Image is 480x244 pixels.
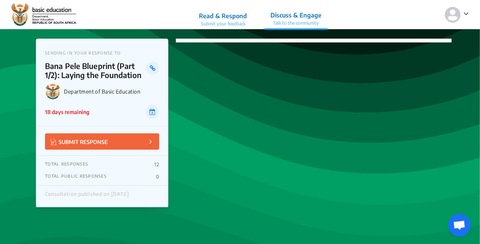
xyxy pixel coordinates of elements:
img: person-default.svg [445,7,461,23]
p: TOTAL RESPONSES [45,161,88,167]
p: Talk to the community [270,20,322,27]
p: SUBMIT RESPONSE [51,137,108,146]
p: TOTAL PUBLIC RESPONSES [45,174,107,180]
div: Consultation published on [DATE] [45,191,129,201]
p: Bana Pele Blueprint (Part 1/2): Laying the Foundation [45,61,146,80]
img: r3bhv9o7vttlwasn7lg2llmba4yf [11,3,76,26]
p: 0 [156,174,159,180]
img: Vector.jpg [51,139,57,145]
p: 12 [154,161,159,167]
div: Open chat [448,214,471,236]
img: Department of Basic Education logo [45,83,61,99]
p: Submit your feedback [199,20,247,27]
p: Discuss & Engage [270,11,322,20]
p: Department of Basic Education [64,88,159,95]
p: Read & Respond [199,11,247,20]
button: SUBMIT RESPONSE [45,133,159,150]
p: SENDING IN YOUR RESPONSE TO [45,50,159,55]
p: 18 days remaining [45,108,89,116]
